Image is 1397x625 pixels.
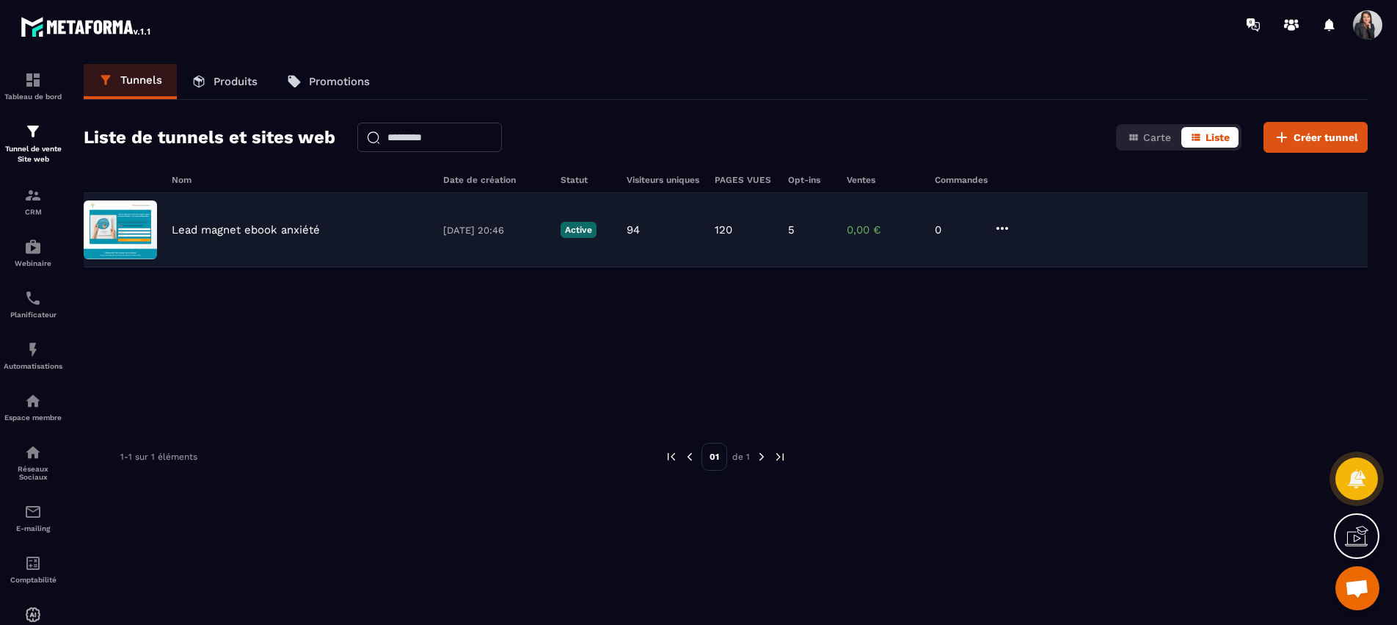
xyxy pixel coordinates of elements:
h6: Statut [561,175,612,185]
p: 5 [788,223,795,236]
h6: Ventes [847,175,920,185]
a: automationsautomationsAutomatisations [4,330,62,381]
p: Espace membre [4,413,62,422]
p: Active [561,222,597,238]
p: Produits [214,75,258,88]
p: 0 [935,223,979,236]
img: prev [683,450,696,463]
span: Carte [1143,131,1171,143]
a: formationformationTunnel de vente Site web [4,112,62,176]
p: [DATE] 20:46 [443,225,546,236]
a: Promotions [272,64,384,99]
img: next [755,450,768,463]
img: prev [665,450,678,463]
button: Liste [1181,127,1239,148]
h6: Visiteurs uniques [627,175,700,185]
img: social-network [24,444,42,461]
p: Tableau de bord [4,93,62,101]
p: Promotions [309,75,370,88]
p: 120 [715,223,732,236]
a: Produits [177,64,272,99]
p: 0,00 € [847,223,920,236]
p: Webinaire [4,259,62,267]
img: formation [24,71,42,89]
img: automations [24,238,42,256]
img: image [84,200,157,259]
a: formationformationTableau de bord [4,60,62,112]
img: next [773,450,787,463]
div: Ouvrir le chat [1335,566,1379,610]
a: emailemailE-mailing [4,492,62,543]
p: Planificateur [4,311,62,319]
span: Créer tunnel [1294,130,1358,145]
a: Tunnels [84,64,177,99]
h6: Date de création [443,175,546,185]
p: 1-1 sur 1 éléments [120,452,197,462]
p: 94 [627,223,640,236]
img: automations [24,341,42,358]
p: CRM [4,208,62,216]
a: formationformationCRM [4,176,62,227]
button: Créer tunnel [1263,122,1368,153]
p: Automatisations [4,362,62,370]
a: social-networksocial-networkRéseaux Sociaux [4,433,62,492]
a: schedulerschedulerPlanificateur [4,278,62,330]
img: scheduler [24,289,42,307]
p: Lead magnet ebook anxiété [172,223,320,236]
span: Liste [1205,131,1230,143]
img: automations [24,606,42,624]
img: logo [21,13,153,40]
a: automationsautomationsWebinaire [4,227,62,278]
h6: Nom [172,175,428,185]
h6: Opt-ins [788,175,832,185]
img: accountant [24,554,42,572]
a: accountantaccountantComptabilité [4,543,62,595]
p: Réseaux Sociaux [4,465,62,481]
p: Tunnels [120,73,162,87]
p: 01 [701,443,727,471]
p: Comptabilité [4,576,62,584]
img: automations [24,392,42,410]
a: automationsautomationsEspace membre [4,381,62,433]
img: formation [24,123,42,140]
p: Tunnel de vente Site web [4,144,62,165]
button: Carte [1119,127,1180,148]
p: de 1 [732,451,750,463]
h6: PAGES VUES [715,175,773,185]
img: formation [24,187,42,204]
h6: Commandes [935,175,988,185]
p: E-mailing [4,524,62,532]
h2: Liste de tunnels et sites web [84,123,335,152]
img: email [24,503,42,521]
